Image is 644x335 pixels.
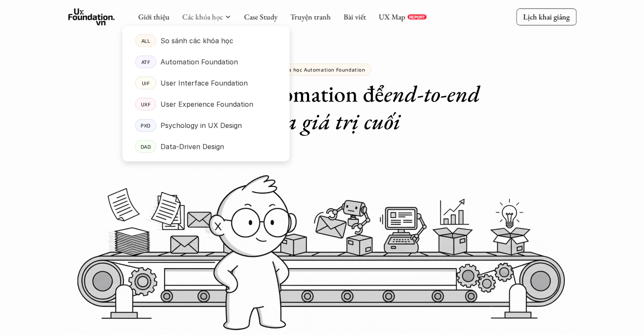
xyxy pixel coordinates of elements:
[141,101,150,107] p: UXF
[155,80,489,135] h1: Sử dụng Automation để
[122,51,290,72] a: ATFAutomation Foundation
[343,12,366,22] a: Bài viết
[407,14,426,19] a: REPORT
[523,12,569,22] p: Lịch khai giảng
[140,144,151,150] p: DAD
[244,79,485,136] em: end-to-end tạo ra giá trị cuối
[244,12,277,22] a: Case Study
[122,94,290,115] a: UXFUser Experience Foundation
[279,66,365,72] p: Khóa học Automation Foundation
[160,55,238,68] p: Automation Foundation
[141,59,150,65] p: ATF
[122,30,290,51] a: ALLSo sánh các khóa học
[379,12,405,22] a: UX Map
[141,80,149,86] p: UIF
[160,77,248,89] p: User Interface Foundation
[122,115,290,136] a: PXDPsychology in UX Design
[409,14,425,19] p: REPORT
[141,38,150,44] p: ALL
[122,136,290,157] a: DADData-Driven Design
[122,72,290,94] a: UIFUser Interface Foundation
[160,140,224,153] p: Data-Driven Design
[138,12,169,22] a: Giới thiệu
[141,122,151,128] p: PXD
[160,119,242,132] p: Psychology in UX Design
[290,12,331,22] a: Truyện tranh
[160,98,253,111] p: User Experience Foundation
[160,34,233,47] p: So sánh các khóa học
[516,8,576,25] a: Lịch khai giảng
[182,12,223,22] a: Các khóa học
